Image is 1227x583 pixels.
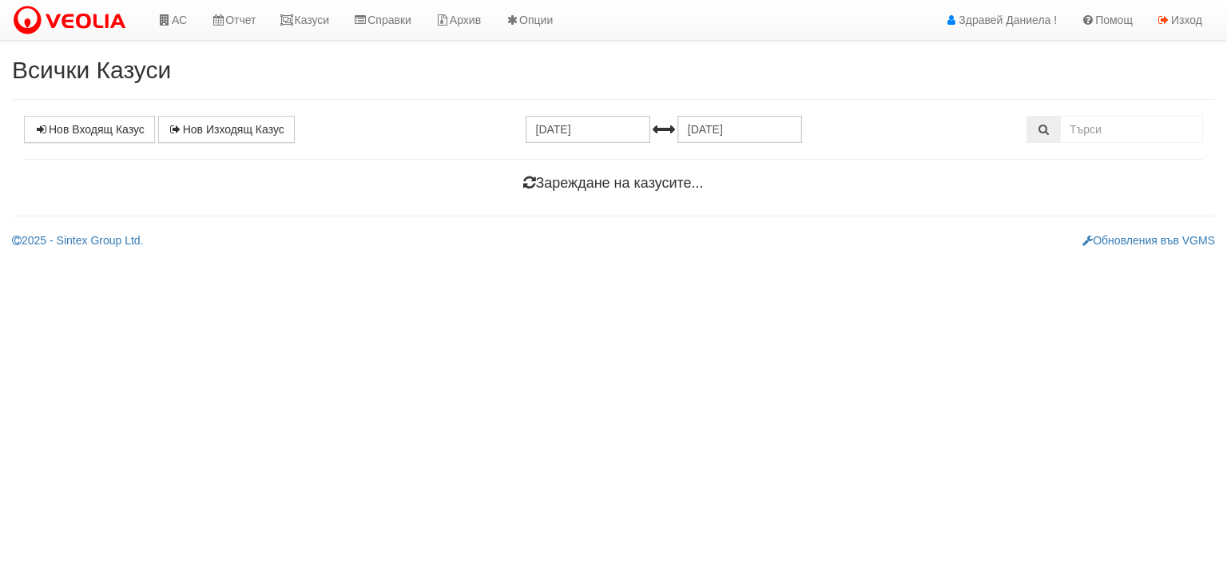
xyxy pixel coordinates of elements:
[12,234,144,247] a: 2025 - Sintex Group Ltd.
[24,176,1203,192] h4: Зареждане на казусите...
[1082,234,1215,247] a: Обновления във VGMS
[12,4,133,38] img: VeoliaLogo.png
[158,116,295,143] a: Нов Изходящ Казус
[12,57,1215,83] h2: Всички Казуси
[1060,116,1203,143] input: Търсене по Идентификатор, Бл/Вх/Ап, Тип, Описание, Моб. Номер, Имейл, Файл, Коментар,
[24,116,155,143] a: Нов Входящ Казус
